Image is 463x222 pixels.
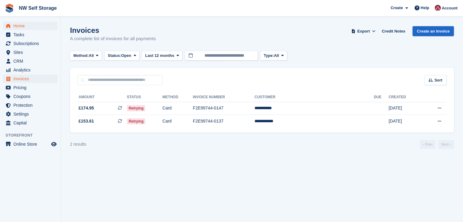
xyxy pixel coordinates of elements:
a: menu [3,75,58,83]
span: Retrying [127,105,146,111]
span: Account [442,5,458,11]
span: Sort [434,77,442,83]
a: menu [3,22,58,30]
span: Create [391,5,403,11]
span: Status: [108,53,121,59]
span: Type: [264,53,274,59]
a: menu [3,66,58,74]
button: Export [350,26,377,36]
a: menu [3,39,58,48]
span: Sites [13,48,50,57]
a: Previous [420,140,436,149]
a: Create an Invoice [412,26,454,36]
span: Invoices [13,75,50,83]
a: Preview store [50,140,58,148]
span: Pricing [13,83,50,92]
a: NW Self Storage [16,3,59,13]
span: £174.95 [79,105,94,111]
span: Online Store [13,140,50,148]
button: Status: Open [104,51,139,61]
span: Tasks [13,30,50,39]
span: Last 12 months [145,53,174,59]
span: Coupons [13,92,50,101]
th: Created [389,92,422,102]
span: Help [421,5,429,11]
a: menu [3,110,58,118]
span: Export [357,28,370,34]
span: Protection [13,101,50,109]
a: menu [3,83,58,92]
a: Next [438,140,454,149]
a: menu [3,48,58,57]
button: Last 12 months [142,51,182,61]
th: Amount [77,92,127,102]
span: Capital [13,119,50,127]
td: Card [162,102,193,115]
a: menu [3,57,58,65]
p: A complete list of invoices for all payments [70,35,156,42]
th: Invoice Number [193,92,255,102]
span: All [89,53,94,59]
td: F2E99744-0137 [193,115,255,128]
a: menu [3,30,58,39]
td: Card [162,115,193,128]
span: Subscriptions [13,39,50,48]
th: Customer [254,92,374,102]
span: Settings [13,110,50,118]
span: Method: [73,53,89,59]
span: All [274,53,279,59]
th: Status [127,92,163,102]
td: F2E99744-0147 [193,102,255,115]
span: CRM [13,57,50,65]
span: Storefront [5,132,61,138]
h1: Invoices [70,26,156,34]
span: Retrying [127,118,146,124]
button: Type: All [260,51,287,61]
td: [DATE] [389,102,422,115]
a: Credit Notes [379,26,408,36]
a: menu [3,101,58,109]
a: menu [3,140,58,148]
nav: Page [419,140,455,149]
span: Open [121,53,131,59]
a: menu [3,92,58,101]
span: Home [13,22,50,30]
th: Method [162,92,193,102]
span: £153.61 [79,118,94,124]
td: [DATE] [389,115,422,128]
a: menu [3,119,58,127]
th: Due [374,92,389,102]
img: stora-icon-8386f47178a22dfd0bd8f6a31ec36ba5ce8667c1dd55bd0f319d3a0aa187defe.svg [5,4,14,13]
button: Method: All [70,51,102,61]
span: Analytics [13,66,50,74]
img: Josh Vines [435,5,441,11]
div: 2 results [70,141,86,147]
